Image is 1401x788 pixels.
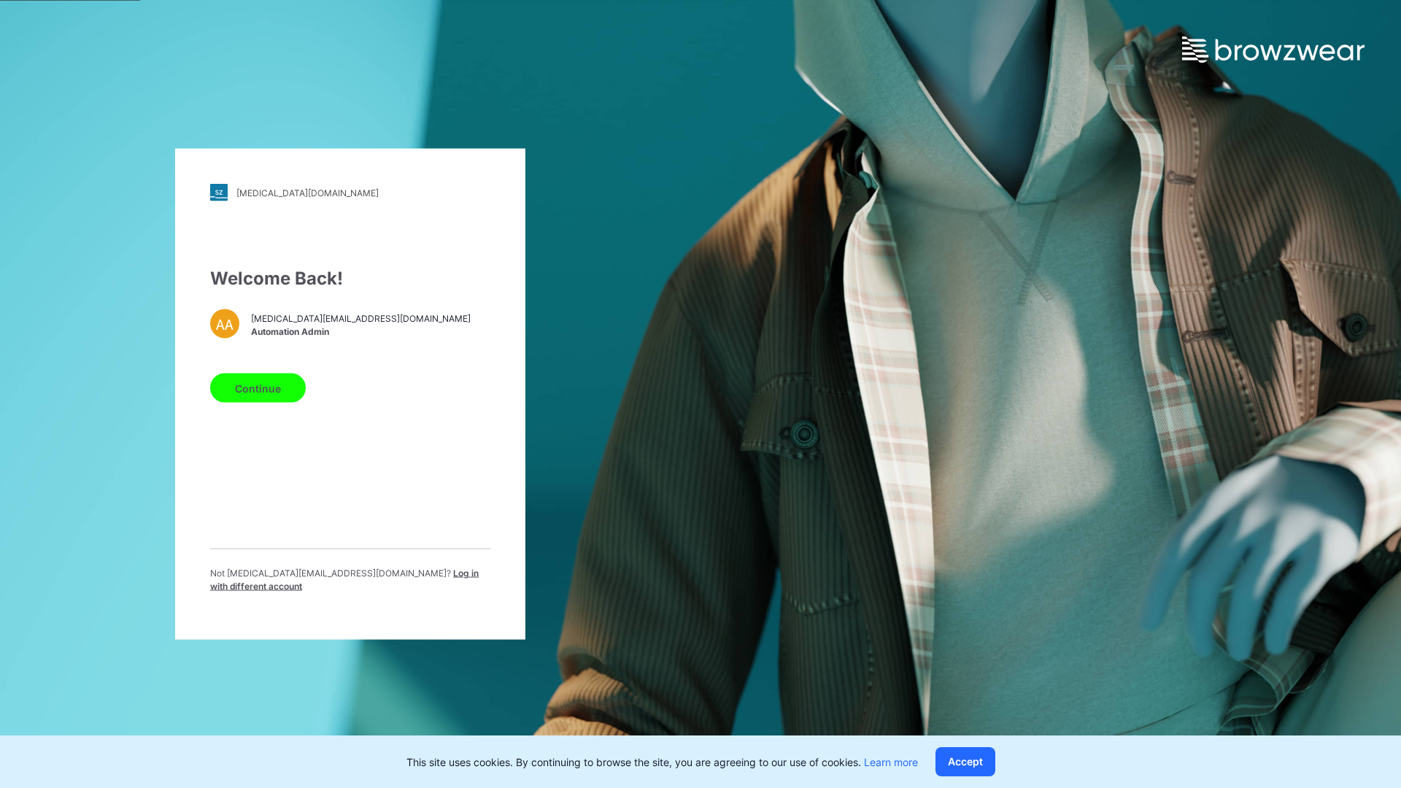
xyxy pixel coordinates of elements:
img: browzwear-logo.e42bd6dac1945053ebaf764b6aa21510.svg [1182,36,1365,63]
a: Learn more [864,756,918,768]
img: stylezone-logo.562084cfcfab977791bfbf7441f1a819.svg [210,184,228,201]
div: AA [210,309,239,339]
p: Not [MEDICAL_DATA][EMAIL_ADDRESS][DOMAIN_NAME] ? [210,567,490,593]
button: Accept [935,747,995,776]
span: Automation Admin [251,325,471,338]
p: This site uses cookies. By continuing to browse the site, you are agreeing to our use of cookies. [406,754,918,770]
div: [MEDICAL_DATA][DOMAIN_NAME] [236,187,379,198]
a: [MEDICAL_DATA][DOMAIN_NAME] [210,184,490,201]
div: Welcome Back! [210,266,490,292]
span: [MEDICAL_DATA][EMAIL_ADDRESS][DOMAIN_NAME] [251,312,471,325]
button: Continue [210,374,306,403]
